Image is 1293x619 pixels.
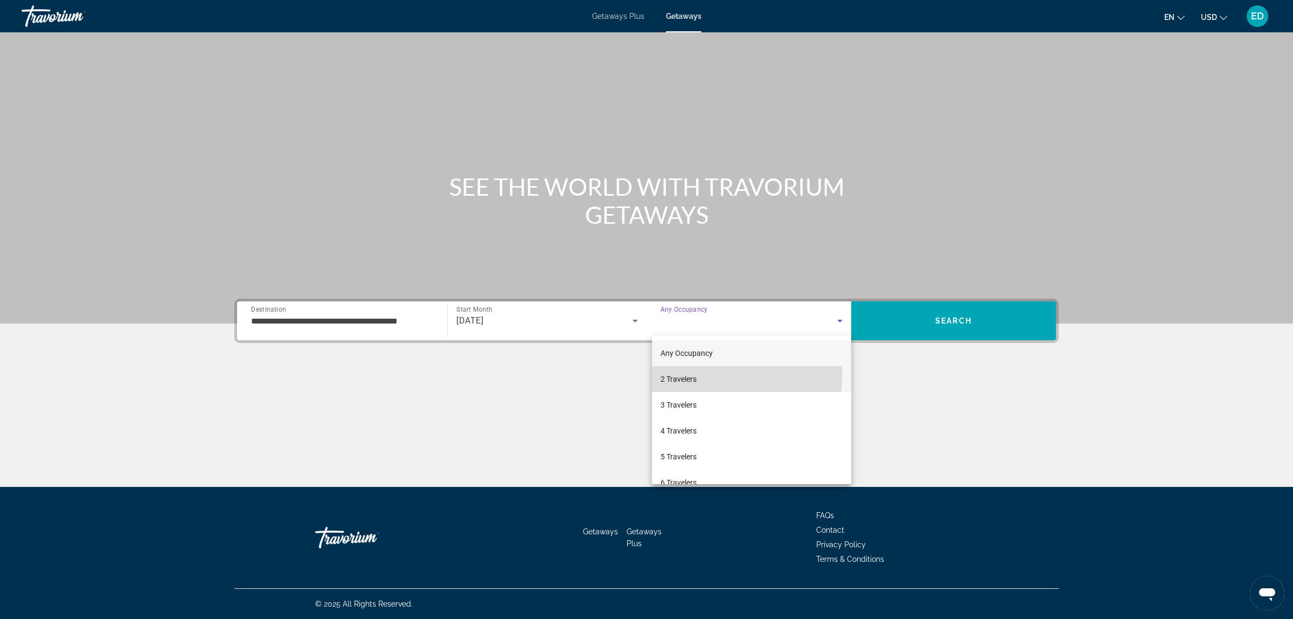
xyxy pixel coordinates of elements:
span: 2 Travelers [661,373,697,386]
span: Any Occupancy [661,349,713,357]
span: 6 Travelers [661,476,697,489]
span: 4 Travelers [661,424,697,437]
span: 3 Travelers [661,398,697,411]
span: 5 Travelers [661,450,697,463]
iframe: Button to launch messaging window [1250,576,1284,610]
